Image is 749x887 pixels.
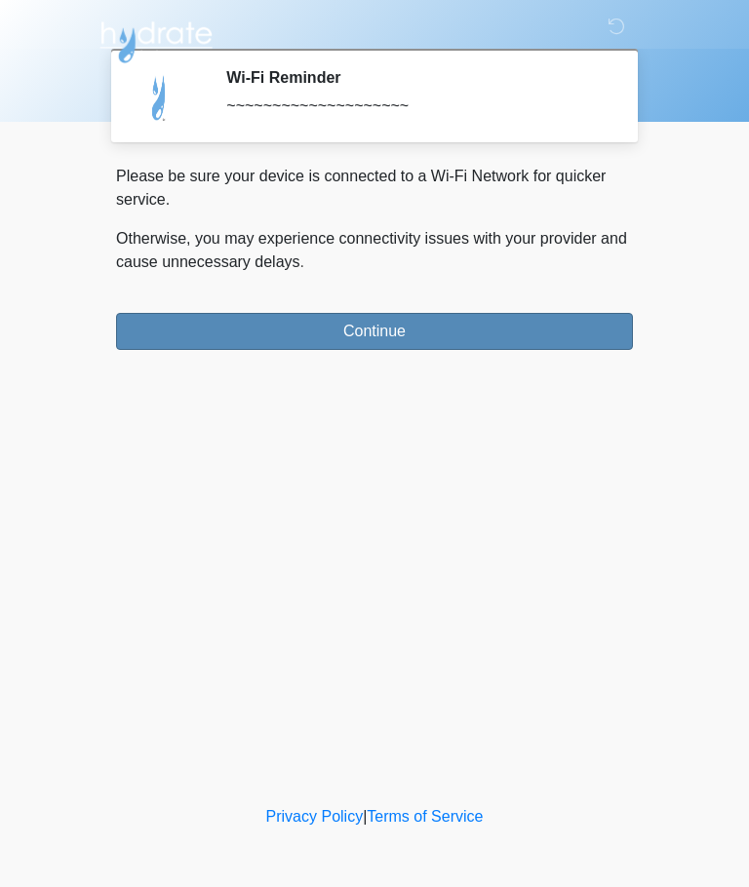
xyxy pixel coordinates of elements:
p: Otherwise, you may experience connectivity issues with your provider and cause unnecessary delays [116,227,633,274]
button: Continue [116,313,633,350]
p: Please be sure your device is connected to a Wi-Fi Network for quicker service. [116,165,633,212]
span: . [300,253,304,270]
a: Terms of Service [367,808,483,825]
img: Agent Avatar [131,68,189,127]
img: Hydrate IV Bar - Arcadia Logo [97,15,216,64]
div: ~~~~~~~~~~~~~~~~~~~~ [226,95,604,118]
a: | [363,808,367,825]
a: Privacy Policy [266,808,364,825]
